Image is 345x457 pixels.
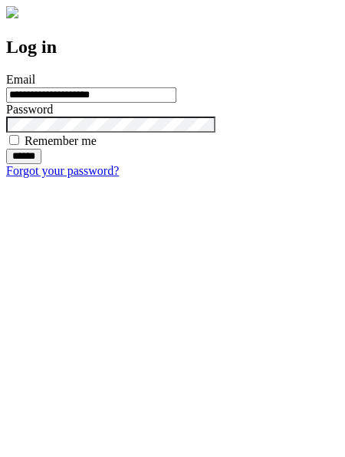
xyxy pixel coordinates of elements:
label: Password [6,103,53,116]
img: logo-4e3dc11c47720685a147b03b5a06dd966a58ff35d612b21f08c02c0306f2b779.png [6,6,18,18]
label: Email [6,73,35,86]
a: Forgot your password? [6,164,119,177]
label: Remember me [25,134,97,147]
h2: Log in [6,37,339,58]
